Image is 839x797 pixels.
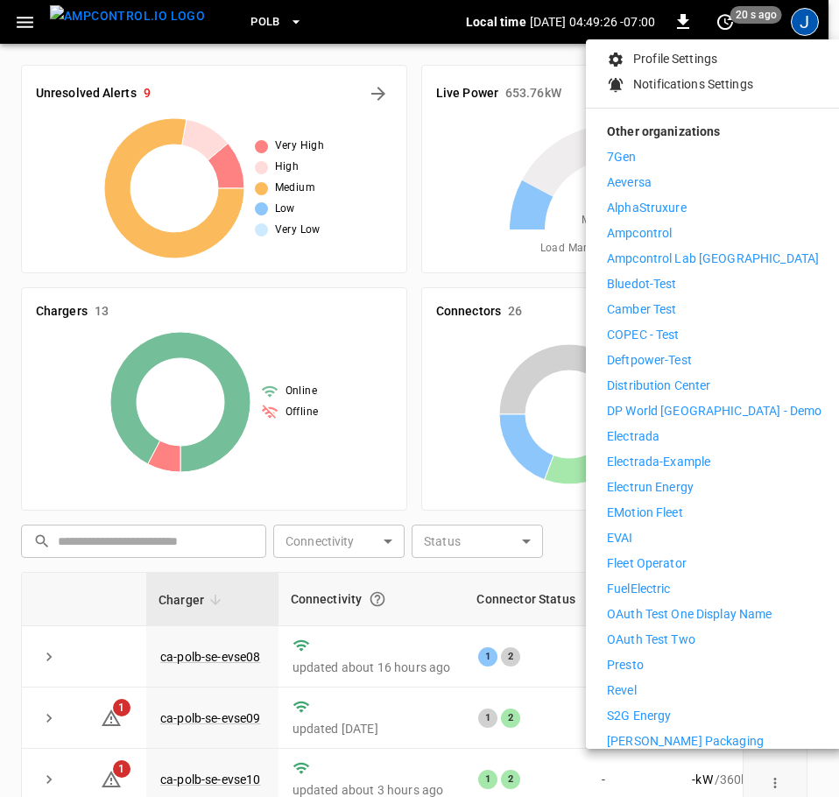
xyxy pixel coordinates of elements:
[607,123,821,148] p: Other organizations
[607,453,710,471] p: Electrada-Example
[607,732,764,751] p: [PERSON_NAME] Packaging
[633,50,717,68] p: Profile Settings
[607,351,692,370] p: Deftpower-Test
[607,707,671,725] p: S2G Energy
[607,173,652,192] p: Aeversa
[607,275,677,293] p: Bluedot-Test
[607,402,821,420] p: DP World [GEOGRAPHIC_DATA] - Demo
[607,300,676,319] p: Camber Test
[607,504,683,522] p: eMotion Fleet
[607,427,659,446] p: Electrada
[607,631,695,649] p: OAuth Test Two
[607,681,637,700] p: Revel
[607,377,711,395] p: Distribution Center
[607,529,633,547] p: EVAI
[633,75,753,94] p: Notifications Settings
[607,554,687,573] p: Fleet Operator
[607,224,672,243] p: Ampcontrol
[607,148,637,166] p: 7Gen
[607,656,644,674] p: Presto
[607,326,680,344] p: COPEC - Test
[607,199,687,217] p: AlphaStruxure
[607,250,819,268] p: Ampcontrol Lab [GEOGRAPHIC_DATA]
[607,580,671,598] p: FuelElectric
[607,478,694,497] p: Electrun Energy
[607,605,772,624] p: OAuth Test One Display Name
